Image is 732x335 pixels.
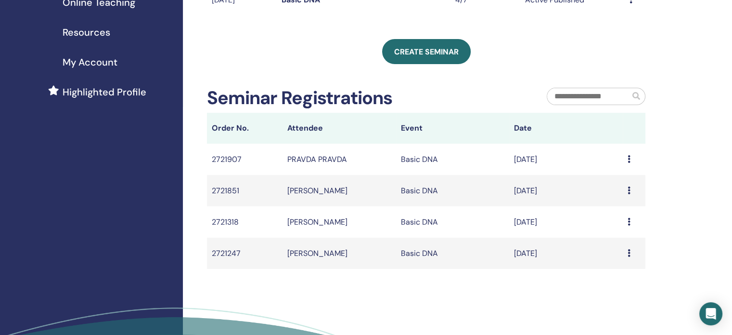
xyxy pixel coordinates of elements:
[509,238,623,269] td: [DATE]
[382,39,471,64] a: Create seminar
[207,175,283,206] td: 2721851
[509,175,623,206] td: [DATE]
[396,144,510,175] td: Basic DNA
[396,206,510,238] td: Basic DNA
[207,238,283,269] td: 2721247
[699,302,722,325] div: Open Intercom Messenger
[63,85,146,99] span: Highlighted Profile
[283,144,396,175] td: PRAVDA PRAVDA
[394,47,459,57] span: Create seminar
[396,175,510,206] td: Basic DNA
[63,25,110,40] span: Resources
[207,87,392,109] h2: Seminar Registrations
[509,113,623,144] th: Date
[283,113,396,144] th: Attendee
[509,144,623,175] td: [DATE]
[283,206,396,238] td: [PERSON_NAME]
[283,175,396,206] td: [PERSON_NAME]
[207,113,283,144] th: Order No.
[396,113,510,144] th: Event
[207,206,283,238] td: 2721318
[207,144,283,175] td: 2721907
[509,206,623,238] td: [DATE]
[63,55,117,69] span: My Account
[396,238,510,269] td: Basic DNA
[283,238,396,269] td: [PERSON_NAME]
